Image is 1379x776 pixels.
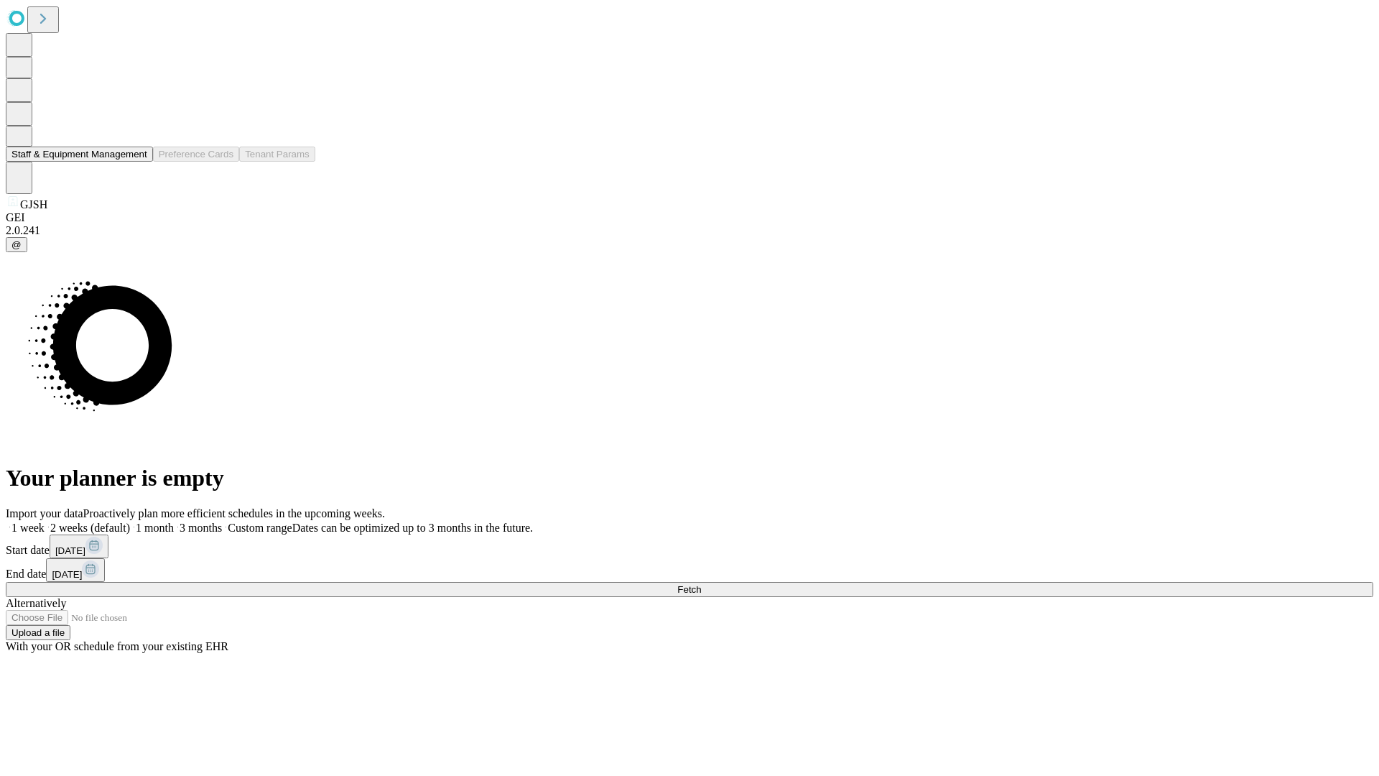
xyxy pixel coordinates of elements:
span: With your OR schedule from your existing EHR [6,640,228,652]
button: Fetch [6,582,1373,597]
span: Alternatively [6,597,66,609]
span: Dates can be optimized up to 3 months in the future. [292,522,533,534]
span: 2 weeks (default) [50,522,130,534]
span: Import your data [6,507,83,519]
button: Staff & Equipment Management [6,147,153,162]
button: [DATE] [50,535,108,558]
span: 1 month [136,522,174,534]
button: Preference Cards [153,147,239,162]
h1: Your planner is empty [6,465,1373,491]
button: Tenant Params [239,147,315,162]
button: Upload a file [6,625,70,640]
span: Fetch [677,584,701,595]
div: 2.0.241 [6,224,1373,237]
button: @ [6,237,27,252]
span: 1 week [11,522,45,534]
div: End date [6,558,1373,582]
span: @ [11,239,22,250]
span: 3 months [180,522,222,534]
span: [DATE] [55,545,85,556]
span: Proactively plan more efficient schedules in the upcoming weeks. [83,507,385,519]
button: [DATE] [46,558,105,582]
span: [DATE] [52,569,82,580]
span: GJSH [20,198,47,211]
span: Custom range [228,522,292,534]
div: Start date [6,535,1373,558]
div: GEI [6,211,1373,224]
